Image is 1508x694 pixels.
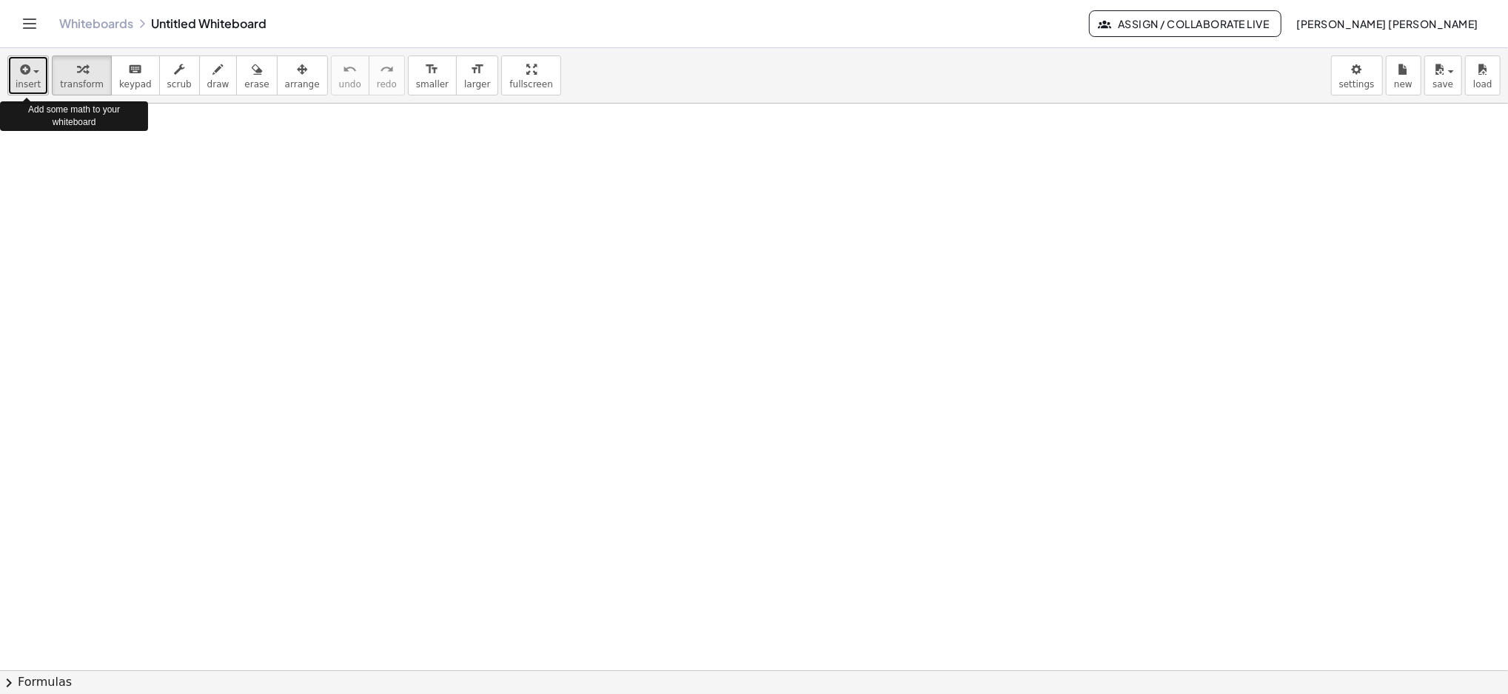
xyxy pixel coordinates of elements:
i: keyboard [128,61,142,78]
button: keyboardkeypad [111,55,160,95]
span: redo [377,79,397,90]
span: smaller [416,79,449,90]
span: save [1432,79,1453,90]
button: scrub [159,55,200,95]
button: Toggle navigation [18,12,41,36]
button: fullscreen [501,55,560,95]
button: [PERSON_NAME] [PERSON_NAME] [1284,10,1490,37]
span: larger [464,79,490,90]
button: format_sizelarger [456,55,498,95]
span: new [1394,79,1413,90]
i: format_size [425,61,439,78]
a: Whiteboards [59,16,133,31]
span: settings [1339,79,1375,90]
button: new [1386,55,1421,95]
button: redoredo [369,55,405,95]
span: draw [207,79,229,90]
span: scrub [167,79,192,90]
button: insert [7,55,49,95]
button: erase [236,55,277,95]
i: undo [343,61,357,78]
i: format_size [470,61,484,78]
span: Assign / Collaborate Live [1102,17,1270,30]
button: arrange [277,55,328,95]
span: arrange [285,79,320,90]
span: [PERSON_NAME] [PERSON_NAME] [1296,17,1478,30]
span: undo [339,79,361,90]
span: load [1473,79,1492,90]
button: draw [199,55,238,95]
span: transform [60,79,104,90]
button: save [1424,55,1462,95]
span: fullscreen [509,79,552,90]
span: erase [244,79,269,90]
button: load [1465,55,1501,95]
button: transform [52,55,112,95]
button: undoundo [331,55,369,95]
button: Assign / Collaborate Live [1089,10,1282,37]
button: settings [1331,55,1383,95]
i: redo [380,61,394,78]
span: insert [16,79,41,90]
span: keypad [119,79,152,90]
button: format_sizesmaller [408,55,457,95]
